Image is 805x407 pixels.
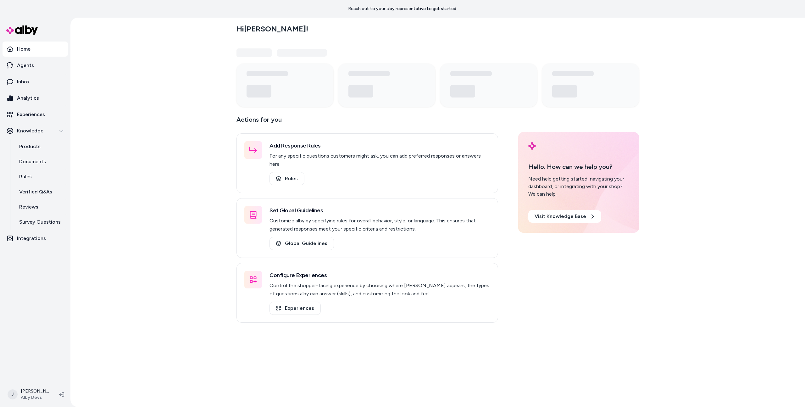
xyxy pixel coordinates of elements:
button: J[PERSON_NAME]Alby Devs [4,384,54,404]
p: Documents [19,158,46,165]
p: Customize alby by specifying rules for overall behavior, style, or language. This ensures that ge... [269,217,490,233]
img: alby Logo [528,142,536,150]
h3: Set Global Guidelines [269,206,490,215]
a: Visit Knowledge Base [528,210,601,223]
img: alby Logo [6,25,38,35]
a: Experiences [269,302,321,315]
a: Verified Q&As [13,184,68,199]
button: Knowledge [3,123,68,138]
p: Inbox [17,78,30,86]
p: Reviews [19,203,38,211]
a: Rules [13,169,68,184]
p: Actions for you [236,114,498,130]
div: Need help getting started, navigating your dashboard, or integrating with your shop? We can help. [528,175,629,198]
p: Rules [19,173,32,181]
span: J [8,389,18,399]
a: Documents [13,154,68,169]
p: Products [19,143,41,150]
p: Experiences [17,111,45,118]
p: [PERSON_NAME] [21,388,49,394]
p: Control the shopper-facing experience by choosing where [PERSON_NAME] appears, the types of quest... [269,282,490,298]
h3: Add Response Rules [269,141,490,150]
p: Reach out to your alby representative to get started. [348,6,457,12]
span: Alby Devs [21,394,49,401]
p: For any specific questions customers might ask, you can add preferred responses or answers here. [269,152,490,168]
a: Experiences [3,107,68,122]
p: Analytics [17,94,39,102]
a: Agents [3,58,68,73]
a: Global Guidelines [269,237,334,250]
p: Home [17,45,31,53]
p: Verified Q&As [19,188,52,196]
a: Analytics [3,91,68,106]
p: Knowledge [17,127,43,135]
h3: Configure Experiences [269,271,490,280]
a: Survey Questions [13,215,68,230]
h2: Hi [PERSON_NAME] ! [236,24,308,34]
a: Products [13,139,68,154]
a: Reviews [13,199,68,215]
a: Rules [269,172,304,185]
a: Integrations [3,231,68,246]
p: Agents [17,62,34,69]
p: Hello. How can we help you? [528,162,629,171]
p: Integrations [17,235,46,242]
p: Survey Questions [19,218,61,226]
a: Home [3,42,68,57]
a: Inbox [3,74,68,89]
